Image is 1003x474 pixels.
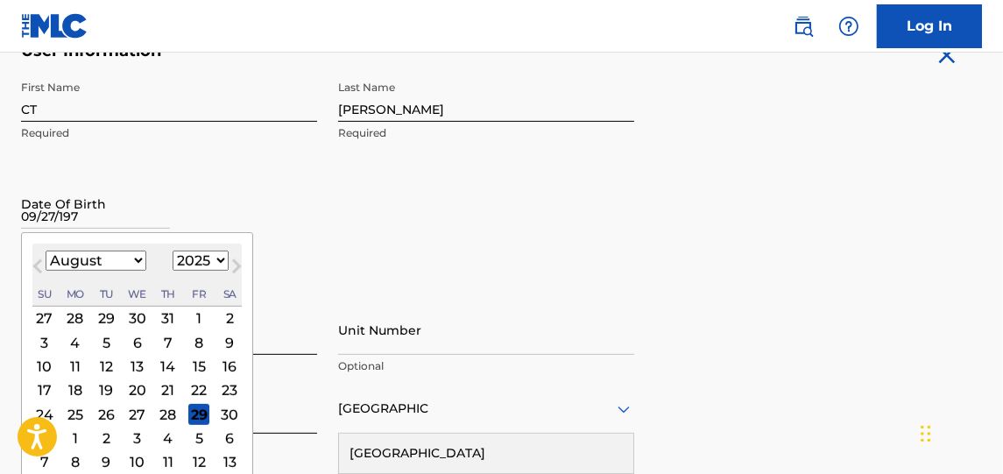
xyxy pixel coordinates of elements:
div: Monday [65,283,86,304]
div: Choose Tuesday, August 5th, 2025 [95,332,117,353]
div: Choose Wednesday, July 30th, 2025 [127,308,148,329]
div: Choose Wednesday, September 10th, 2025 [127,451,148,472]
div: Choose Friday, August 8th, 2025 [188,332,209,353]
div: Saturday [219,283,240,304]
div: Choose Tuesday, September 9th, 2025 [95,451,117,472]
div: Choose Thursday, August 21st, 2025 [158,379,179,400]
div: Help [831,9,866,44]
div: Choose Sunday, September 7th, 2025 [34,451,55,472]
div: Choose Friday, August 1st, 2025 [188,308,209,329]
div: Choose Friday, September 5th, 2025 [188,428,209,449]
div: Choose Sunday, August 17th, 2025 [34,379,55,400]
div: Choose Thursday, September 4th, 2025 [158,428,179,449]
div: Choose Saturday, August 2nd, 2025 [219,308,240,329]
div: Choose Monday, September 1st, 2025 [65,428,86,449]
div: Choose Saturday, August 16th, 2025 [219,356,240,377]
h5: Personal Address [21,286,982,306]
div: Choose Friday, August 22nd, 2025 [188,379,209,400]
div: Choose Monday, August 25th, 2025 [65,404,86,425]
div: Choose Sunday, July 27th, 2025 [34,308,55,329]
img: help [838,16,859,37]
iframe: Chat Widget [915,390,1003,474]
div: Thursday [158,283,179,304]
div: Choose Wednesday, August 6th, 2025 [127,332,148,353]
img: search [793,16,814,37]
div: Choose Sunday, August 3rd, 2025 [34,332,55,353]
div: Choose Monday, August 4th, 2025 [65,332,86,353]
div: Choose Friday, September 12th, 2025 [188,451,209,472]
div: Choose Thursday, August 7th, 2025 [158,332,179,353]
div: Choose Tuesday, August 26th, 2025 [95,404,117,425]
div: Friday [188,283,209,304]
div: Wednesday [127,283,148,304]
div: Choose Saturday, August 23rd, 2025 [219,379,240,400]
div: Choose Saturday, August 30th, 2025 [219,404,240,425]
div: Choose Monday, July 28th, 2025 [65,308,86,329]
div: Choose Saturday, August 9th, 2025 [219,332,240,353]
div: Sunday [34,283,55,304]
div: Choose Wednesday, August 27th, 2025 [127,404,148,425]
div: Choose Saturday, September 6th, 2025 [219,428,240,449]
div: Choose Tuesday, August 12th, 2025 [95,356,117,377]
div: [GEOGRAPHIC_DATA] [339,434,633,473]
img: close [933,41,961,69]
div: Choose Monday, August 11th, 2025 [65,356,86,377]
div: Choose Thursday, August 28th, 2025 [158,404,179,425]
a: Log In [877,4,982,48]
p: Optional [338,358,634,374]
div: Choose Wednesday, August 13th, 2025 [127,356,148,377]
div: Drag [921,407,931,460]
div: Choose Thursday, September 11th, 2025 [158,451,179,472]
img: MLC Logo [21,13,88,39]
div: Choose Sunday, August 24th, 2025 [34,404,55,425]
div: Tuesday [95,283,117,304]
div: Choose Tuesday, July 29th, 2025 [95,308,117,329]
div: Choose Tuesday, August 19th, 2025 [95,379,117,400]
div: Choose Thursday, July 31st, 2025 [158,308,179,329]
div: Choose Monday, August 18th, 2025 [65,379,86,400]
a: Public Search [786,9,821,44]
div: Choose Wednesday, August 20th, 2025 [127,379,148,400]
div: Choose Friday, August 15th, 2025 [188,356,209,377]
div: Choose Tuesday, September 2nd, 2025 [95,428,117,449]
div: Choose Saturday, September 13th, 2025 [219,451,240,472]
div: Month August, 2025 [32,307,242,474]
button: Next Month [222,256,251,284]
p: Required [338,125,634,141]
div: Choose Wednesday, September 3rd, 2025 [127,428,148,449]
div: Choose Thursday, August 14th, 2025 [158,356,179,377]
div: Choose Monday, September 8th, 2025 [65,451,86,472]
div: Choose Friday, August 29th, 2025 [188,404,209,425]
div: Choose Sunday, August 10th, 2025 [34,356,55,377]
p: Required [21,125,317,141]
button: Previous Month [24,256,52,284]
